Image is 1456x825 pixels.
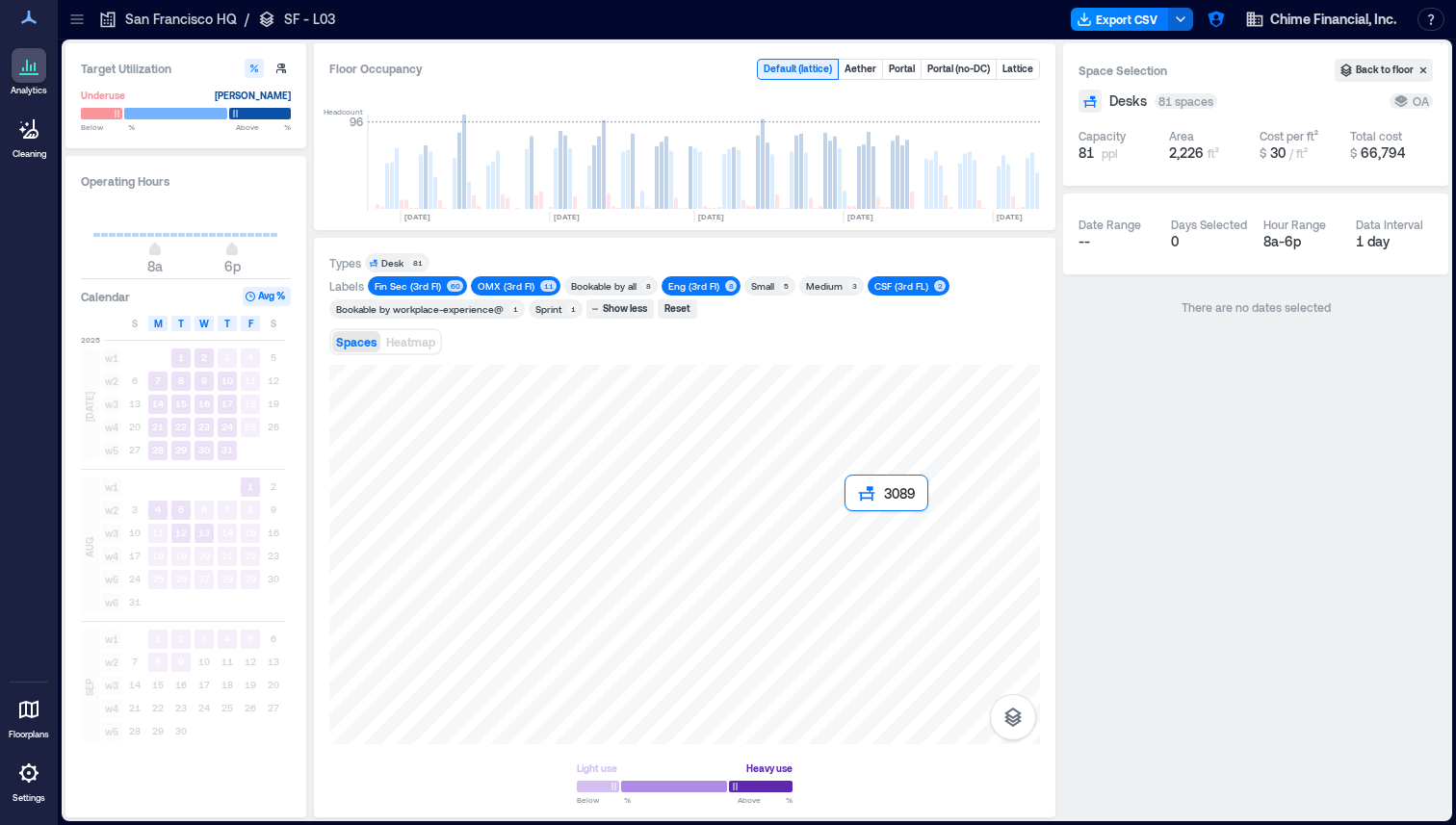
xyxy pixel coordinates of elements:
[243,287,291,306] button: Avg %
[1270,10,1396,29] span: Chime Financial, Inc.
[375,279,441,293] div: Fin Sec (3rd Fl)
[152,444,164,455] text: 28
[81,86,125,105] div: Underuse
[1071,8,1169,31] button: Export CSV
[13,148,46,160] p: Cleaning
[997,60,1039,79] button: Lattice
[698,212,724,221] text: [DATE]
[125,10,237,29] p: San Francisco HQ
[198,573,210,584] text: 27
[3,686,55,746] a: Floorplans
[386,335,435,348] span: Heatmap
[155,503,161,515] text: 4
[725,280,737,292] div: 8
[1361,144,1406,161] span: 66,794
[198,444,210,455] text: 30
[102,348,121,368] span: w1
[221,398,233,409] text: 17
[1260,128,1318,143] div: Cost per ft²
[175,573,187,584] text: 26
[409,257,426,269] div: 81
[662,300,693,318] div: Reset
[6,750,52,810] a: Settings
[102,593,121,612] span: w6
[224,316,230,331] span: T
[642,280,654,292] div: 8
[81,287,130,306] h3: Calendar
[586,299,654,319] button: Show less
[102,653,121,672] span: w2
[658,299,697,319] button: Reset
[540,280,557,292] div: 11
[245,10,249,29] p: /
[600,300,650,318] div: Show less
[102,699,121,718] span: w4
[198,421,210,432] text: 23
[997,212,1023,221] text: [DATE]
[1171,232,1248,251] div: 0
[1393,93,1429,109] div: OA
[934,280,946,292] div: 2
[1109,91,1147,111] span: Desks
[155,656,161,667] text: 8
[1182,300,1331,314] span: There are no dates selected
[245,374,256,386] text: 11
[922,60,996,79] button: Portal (no-DC)
[175,444,187,455] text: 29
[178,351,184,363] text: 1
[1350,146,1357,160] span: $
[247,351,253,363] text: 4
[447,280,463,292] div: 60
[102,477,121,497] span: w1
[175,421,187,432] text: 22
[247,632,253,644] text: 5
[336,335,377,348] span: Spaces
[201,632,207,644] text: 3
[11,85,47,96] p: Analytics
[329,255,361,271] div: Types
[248,316,253,331] span: F
[1102,145,1118,161] span: ppl
[247,480,253,492] text: 1
[1169,128,1194,143] div: Area
[152,573,164,584] text: 25
[668,279,719,293] div: Eng (3rd Fl)
[1169,144,1204,161] span: 2,226
[5,42,53,102] a: Analytics
[201,351,207,363] text: 2
[221,444,233,455] text: 31
[102,524,121,543] span: w3
[102,441,121,460] span: w5
[132,316,138,331] span: S
[1079,128,1126,143] div: Capacity
[382,331,439,352] button: Heatmap
[224,632,230,644] text: 4
[535,302,561,316] div: Sprint
[155,374,161,386] text: 7
[1079,217,1141,232] div: Date Range
[1155,93,1217,109] div: 81 spaces
[1356,217,1423,232] div: Data Interval
[780,280,792,292] div: 5
[1171,217,1247,232] div: Days Selected
[155,632,161,644] text: 1
[847,212,873,221] text: [DATE]
[152,398,164,409] text: 14
[221,527,233,538] text: 14
[178,503,184,515] text: 5
[245,550,256,561] text: 22
[178,656,184,667] text: 9
[1079,143,1094,163] span: 81
[152,421,164,432] text: 21
[178,316,184,331] span: T
[848,280,860,292] div: 3
[381,256,403,270] div: Desk
[81,121,135,133] span: Below %
[245,398,256,409] text: 18
[178,632,184,644] text: 2
[1079,61,1335,80] h3: Space Selection
[1263,232,1340,251] div: 8a - 6p
[245,527,256,538] text: 15
[154,316,163,331] span: M
[1260,146,1266,160] span: $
